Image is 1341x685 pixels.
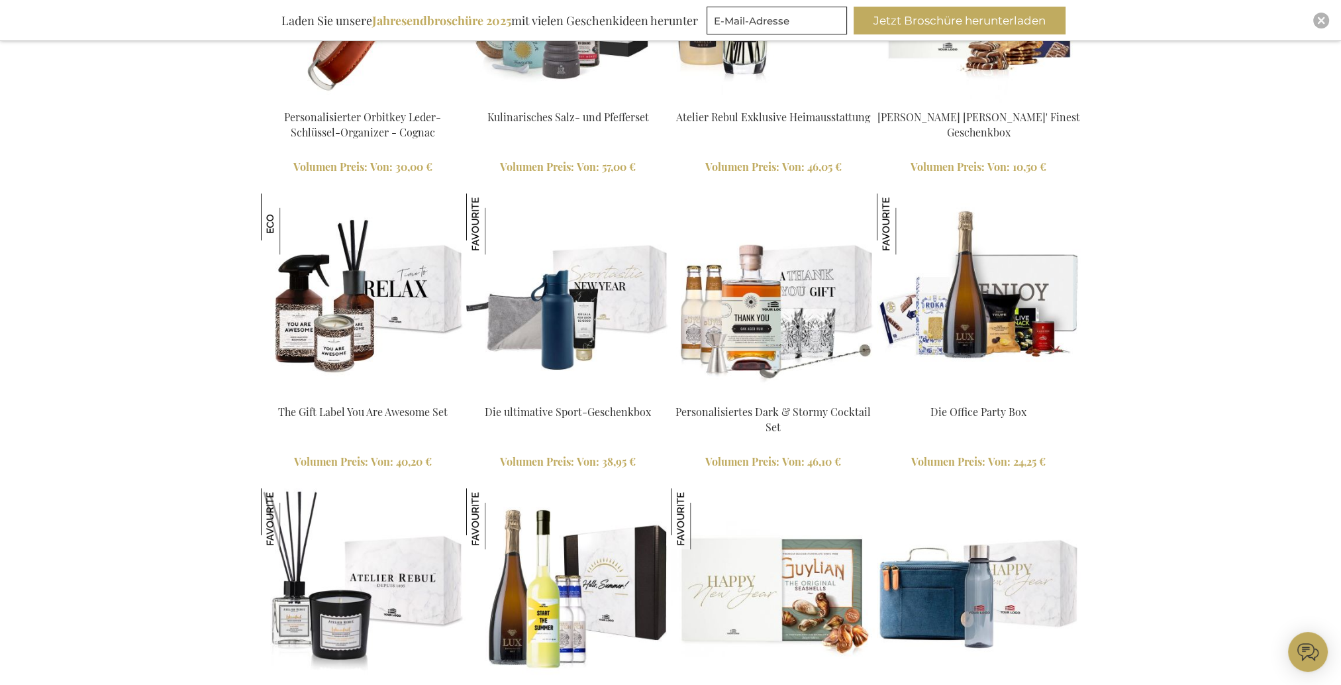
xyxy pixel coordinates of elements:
[261,93,465,106] a: Personalised Orbitkey Leather Key Organiser - Cognac
[466,488,527,549] img: Personalisierter Limoncello Spritz
[807,454,841,468] span: 46,10 €
[1013,160,1046,174] span: 10,50 €
[294,454,368,468] span: Volumen Preis:
[261,193,322,254] img: The Gift Label You Are Awesome Set
[371,454,393,468] span: Von
[466,193,527,254] img: Die ultimative Sport-Geschenkbox
[602,160,636,174] span: 57,00 €
[284,110,441,139] a: Personalisierter Orbitkey Leder-Schlüssel-Organizer - Cognac
[261,388,465,401] a: The Gift Label You Are Awesome Set The Gift Label You Are Awesome Set
[372,13,511,28] b: Jahresendbroschüre 2025
[671,488,732,549] img: Guylian 'The Original Seashells' Pralinen
[675,405,871,434] a: Personalisiertes Dark & Stormy Cocktail Set
[261,488,322,549] img: Atelier Rebul Istanbul Heimtrikot
[500,454,574,468] span: Volumen Preis:
[396,454,432,468] span: 40,20 €
[602,454,636,468] span: 38,95 €
[261,454,465,470] a: Volumen Preis: Von 40,20 €
[466,193,670,397] img: The Ultimate Sport Gift Box
[1313,13,1329,28] div: Close
[577,160,599,174] span: Von
[671,93,875,106] a: Atelier Rebul Exclusive Home Kit
[877,110,1080,139] a: [PERSON_NAME] [PERSON_NAME]' Finest Geschenkbox
[988,454,1011,468] span: Von
[671,454,875,470] a: Volumen Preis: Von 46,10 €
[807,160,842,174] span: 46,05 €
[395,160,432,174] span: 30,00 €
[466,388,670,401] a: The Ultimate Sport Gift Box Die ultimative Sport-Geschenkbox
[370,160,393,174] span: Von
[930,405,1026,419] a: Die Office Party Box
[1317,17,1325,25] img: Close
[676,110,870,124] a: Atelier Rebul Exklusive Heimausstattung
[278,405,448,419] a: The Gift Label You Are Awesome Set
[877,93,1081,106] a: Jules Destrooper Jules' Finest Gift Box Jules Destrooper Jules' Finest Geschenkbox
[854,7,1066,34] button: Jetzt Broschüre herunterladen
[466,454,670,470] a: Volumen Preis: Von 38,95 €
[877,193,1081,397] img: Die Office Party Box
[261,193,465,397] img: The Gift Label You Are Awesome Set
[987,160,1010,174] span: Von
[671,388,875,401] a: Personalised Dark & Stormy Cocktail Set
[877,388,1081,401] a: The Office Party Box Die Office Party Box
[500,160,574,174] span: Volumen Preis:
[782,454,805,468] span: Von
[707,7,851,38] form: marketing offers and promotions
[705,454,779,468] span: Volumen Preis:
[293,160,368,174] span: Volumen Preis:
[877,160,1081,175] a: Volumen Preis: Von 10,50 €
[671,160,875,175] a: Volumen Preis: Von 46,05 €
[261,160,465,175] a: Volumen Preis: Von 30,00 €
[487,110,649,124] a: Kulinarisches Salz- und Pfefferset
[705,160,779,174] span: Volumen Preis:
[707,7,847,34] input: E-Mail-Adresse
[1288,632,1328,672] iframe: belco-activator-frame
[911,160,985,174] span: Volumen Preis:
[577,454,599,468] span: Von
[877,454,1081,470] a: Volumen Preis: Von 24,25 €
[877,193,938,254] img: Die Office Party Box
[485,405,651,419] a: Die ultimative Sport-Geschenkbox
[466,160,670,175] a: Volumen Preis: Von 57,00 €
[911,454,985,468] span: Volumen Preis:
[671,193,875,397] img: Personalised Dark & Stormy Cocktail Set
[275,7,704,34] div: Laden Sie unsere mit vielen Geschenkideen herunter
[1013,454,1046,468] span: 24,25 €
[466,93,670,106] a: Kulinarisches Salz- und Pfefferset
[782,160,805,174] span: Von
